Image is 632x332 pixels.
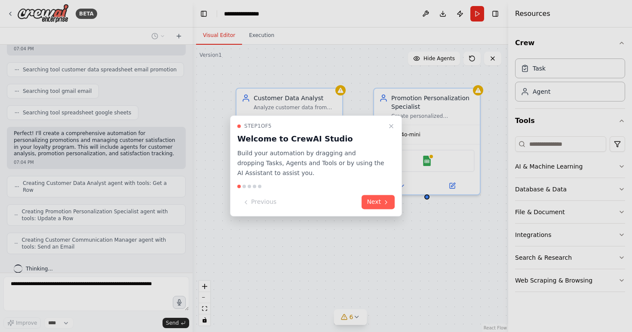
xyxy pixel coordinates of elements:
[362,195,395,209] button: Next
[386,121,396,131] button: Close walkthrough
[237,148,384,178] p: Build your automation by dragging and dropping Tasks, Agents and Tools or by using the AI Assista...
[237,195,282,209] button: Previous
[244,123,272,129] span: Step 1 of 5
[237,133,384,145] h3: Welcome to CrewAI Studio
[198,8,210,20] button: Hide left sidebar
